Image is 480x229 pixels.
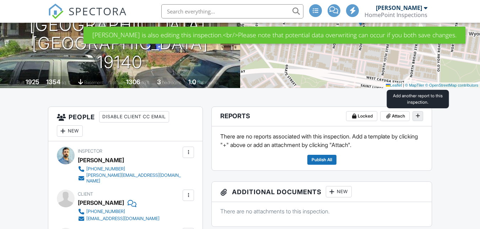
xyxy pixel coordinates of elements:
[78,148,102,154] span: Inspector
[78,191,93,197] span: Client
[83,27,465,44] div: [PERSON_NAME] is also editing this inspection.<br/>Please note that potential data overwriting ca...
[46,78,60,86] div: 1354
[161,4,303,18] input: Search everything...
[86,209,125,214] div: [PHONE_NUMBER]
[403,83,404,87] span: |
[78,197,124,208] div: [PERSON_NAME]
[78,173,181,184] a: [PERSON_NAME][EMAIL_ADDRESS][DOMAIN_NAME]
[157,78,161,86] div: 3
[141,80,150,85] span: sq.ft.
[212,182,431,202] h3: Additional Documents
[86,173,181,184] div: [PERSON_NAME][EMAIL_ADDRESS][DOMAIN_NAME]
[405,83,424,87] a: © MapTiler
[376,4,422,11] div: [PERSON_NAME]
[86,216,160,222] div: [EMAIL_ADDRESS][DOMAIN_NAME]
[126,78,140,86] div: 1306
[48,4,64,19] img: The Best Home Inspection Software - Spectora
[365,11,427,18] div: HomePoint Inspections
[78,165,181,173] a: [PHONE_NUMBER]
[197,80,217,85] span: bathrooms
[162,80,182,85] span: bedrooms
[48,107,203,141] h3: People
[17,80,25,85] span: Built
[78,155,124,165] div: [PERSON_NAME]
[84,80,103,85] span: basement
[78,208,160,215] a: [PHONE_NUMBER]
[57,125,83,137] div: New
[78,215,160,222] a: [EMAIL_ADDRESS][DOMAIN_NAME]
[220,207,423,215] p: There are no attachments to this inspection.
[425,83,478,87] a: © OpenStreetMap contributors
[48,10,127,24] a: SPECTORA
[326,186,352,197] div: New
[110,80,125,85] span: Lot Size
[386,83,402,87] a: Leaflet
[26,78,39,86] div: 1925
[188,78,196,86] div: 1.0
[69,4,127,18] span: SPECTORA
[86,166,125,172] div: [PHONE_NUMBER]
[61,80,71,85] span: sq. ft.
[99,111,169,122] div: Disable Client CC Email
